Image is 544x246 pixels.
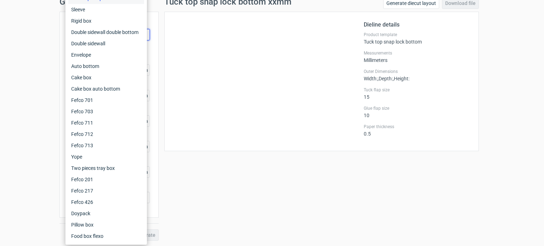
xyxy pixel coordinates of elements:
[68,83,144,95] div: Cake box auto bottom
[378,76,393,81] span: , Depth :
[68,95,144,106] div: Fefco 701
[68,185,144,196] div: Fefco 217
[68,49,144,61] div: Envelope
[364,124,470,130] label: Paper thickness
[364,50,470,56] label: Measurements
[364,124,470,137] div: 0.5
[364,76,378,81] span: Width :
[68,128,144,140] div: Fefco 712
[68,4,144,15] div: Sleeve
[68,208,144,219] div: Doypack
[68,15,144,27] div: Rigid box
[68,117,144,128] div: Fefco 711
[393,76,409,81] span: , Height :
[68,230,144,242] div: Food box flexo
[364,105,470,118] div: 10
[364,50,470,63] div: Millimeters
[68,140,144,151] div: Fefco 713
[68,61,144,72] div: Auto bottom
[364,69,470,74] label: Outer Dimensions
[364,87,470,100] div: 15
[364,105,470,111] label: Glue flap size
[364,87,470,93] label: Tuck flap size
[68,72,144,83] div: Cake box
[68,151,144,162] div: Yope
[364,32,470,45] div: Tuck top snap lock bottom
[68,27,144,38] div: Double sidewall double bottom
[68,219,144,230] div: Pillow box
[364,21,470,29] h2: Dieline details
[68,106,144,117] div: Fefco 703
[68,196,144,208] div: Fefco 426
[68,38,144,49] div: Double sidewall
[364,32,470,38] label: Product template
[68,162,144,174] div: Two pieces tray box
[68,174,144,185] div: Fefco 201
